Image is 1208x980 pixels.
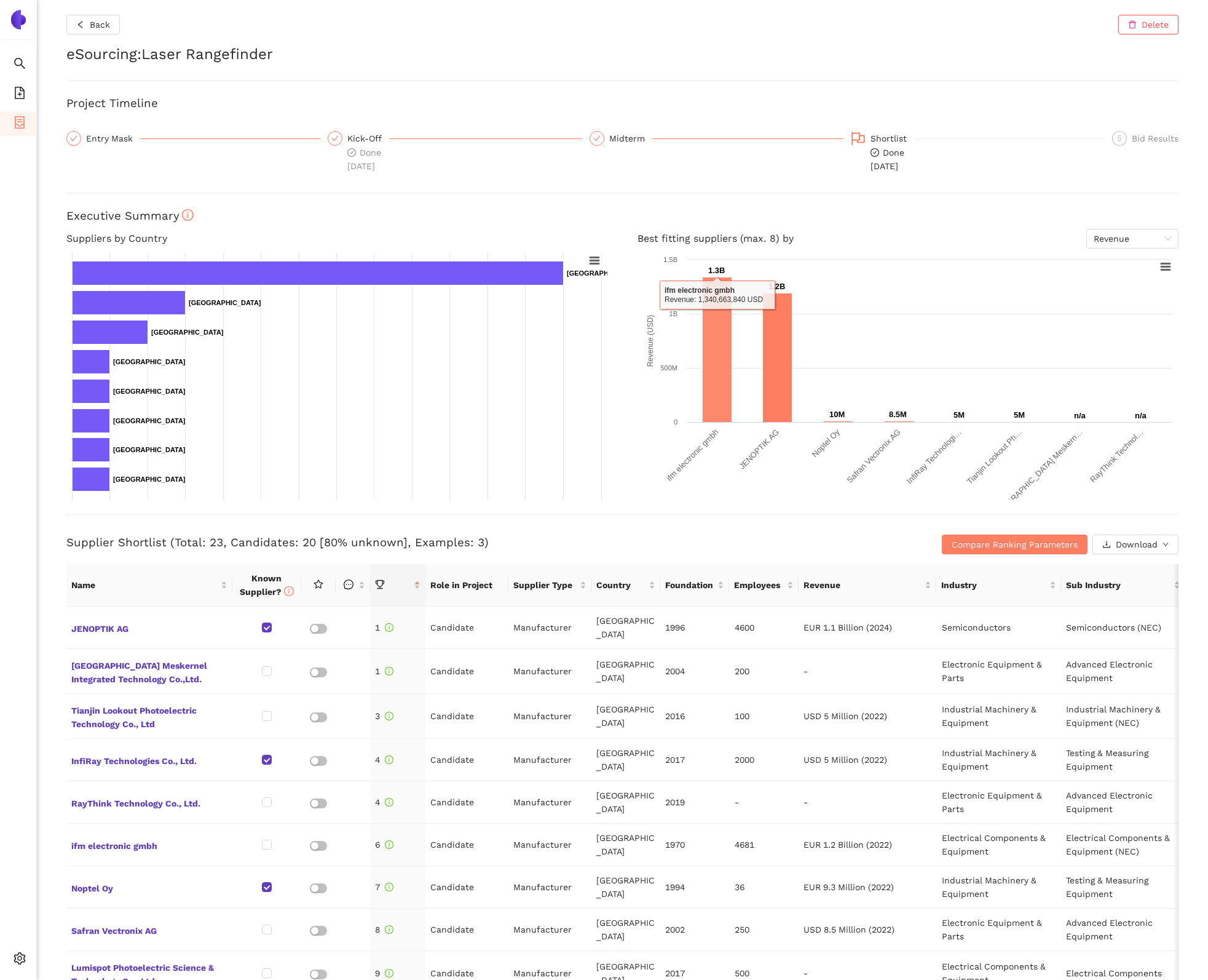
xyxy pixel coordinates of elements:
[803,968,808,978] span: -
[385,712,393,720] span: info-circle
[803,578,923,592] span: Revenue
[1092,535,1178,554] button: downloadDownloaddown
[508,781,591,824] td: Manufacturer
[591,564,660,607] th: this column's title is Country,this column is sortable
[803,925,894,934] span: USD 8.5 Million (2022)
[71,922,227,938] span: Safran Vectronix AG
[942,535,1088,554] button: Compare Ranking Parameters
[937,607,1061,649] td: Semiconductors
[845,428,902,485] text: Safran Vectronix AG
[851,131,1105,173] div: Shortlistcheck-circleDone[DATE]
[729,564,798,607] th: this column's title is Employees,this column is sortable
[425,909,508,951] td: Candidate
[71,794,227,810] span: RayThink Technology Co., Ltd.
[385,623,393,632] span: info-circle
[734,578,784,592] span: Employees
[76,20,85,30] span: left
[1061,909,1185,951] td: Advanced Electronic Equipment
[851,131,866,146] span: flag
[1061,607,1185,649] td: Semiconductors (NEC)
[513,578,577,592] span: Supplier Type
[508,909,591,951] td: Manufacturer
[591,824,660,866] td: [GEOGRAPHIC_DATA]
[660,564,729,607] th: this column's title is Foundation,this column is sortable
[508,694,591,739] td: Manufacturer
[385,755,393,764] span: info-circle
[1061,564,1185,607] th: this column's title is Sub Industry,this column is sortable
[385,925,393,934] span: info-circle
[1094,229,1171,248] span: Revenue
[660,694,729,739] td: 2016
[609,131,652,146] div: Midterm
[730,824,799,866] td: 4681
[66,535,808,551] h3: Supplier Shortlist (Total: 23, Candidates: 20 [80% unknown], Examples: 3)
[375,925,393,934] span: 8
[803,840,892,850] span: EUR 1.2 Billion (2022)
[113,476,186,483] text: [GEOGRAPHIC_DATA]
[508,866,591,909] td: Manufacturer
[508,564,591,607] th: this column's title is Supplier Type,this column is sortable
[660,739,729,781] td: 2017
[660,649,729,694] td: 2004
[937,781,1061,824] td: Electronic Equipment & Parts
[385,883,393,891] span: info-circle
[591,866,660,909] td: [GEOGRAPHIC_DATA]
[591,649,660,694] td: [GEOGRAPHIC_DATA]
[375,882,393,892] span: 7
[952,538,1078,551] span: Compare Ranking Parameters
[1088,428,1145,485] text: RayThink Technol…
[71,656,227,686] span: [GEOGRAPHIC_DATA] Meskernel Integrated Technology Co.,Ltd.
[768,282,785,291] text: 1.2B
[375,580,385,589] span: trophy
[730,866,799,909] td: 36
[113,446,186,453] text: [GEOGRAPHIC_DATA]
[591,909,660,951] td: [GEOGRAPHIC_DATA]
[347,148,381,171] span: Done [DATE]
[1128,20,1137,30] span: delete
[375,755,393,765] span: 4
[66,208,1178,224] h3: Executive Summary
[810,427,842,459] text: Noptel Oy
[1135,411,1147,420] text: n/a
[71,619,227,635] span: JENOPTIK AG
[113,388,186,395] text: [GEOGRAPHIC_DATA]
[385,667,393,675] span: info-circle
[71,879,227,895] span: Noptel Oy
[937,909,1061,951] td: Electronic Equipment & Parts
[730,649,799,694] td: 200
[71,578,218,592] span: Name
[375,623,393,632] span: 1
[937,649,1061,694] td: Electronic Equipment & Parts
[870,148,879,157] span: check-circle
[591,607,660,649] td: [GEOGRAPHIC_DATA]
[1163,541,1169,549] span: down
[113,417,186,424] text: [GEOGRAPHIC_DATA]
[1061,694,1185,739] td: Industrial Machinery & Equipment (NEC)
[425,739,508,781] td: Candidate
[347,131,389,146] div: Kick-Off
[660,866,729,909] td: 1994
[660,607,729,649] td: 1996
[870,148,904,171] span: Done [DATE]
[14,112,26,137] span: container
[425,824,508,866] td: Candidate
[803,623,892,632] span: EUR 1.1 Billion (2024)
[425,607,508,649] td: Candidate
[1061,649,1185,694] td: Advanced Electronic Equipment
[90,18,110,31] span: Back
[66,44,1178,65] h2: eSourcing : Laser Rangefinder
[660,909,729,951] td: 2002
[673,418,677,426] text: 0
[591,739,660,781] td: [GEOGRAPHIC_DATA]
[425,694,508,739] td: Candidate
[9,10,28,30] img: Logo
[730,607,799,649] td: 4600
[1061,781,1185,824] td: Advanced Electronic Equipment
[508,649,591,694] td: Manufacturer
[591,781,660,824] td: [GEOGRAPHIC_DATA]
[953,410,965,420] text: 5M
[314,580,323,589] span: star
[508,607,591,649] td: Manufacturer
[803,797,808,807] span: -
[663,256,677,263] text: 1.5B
